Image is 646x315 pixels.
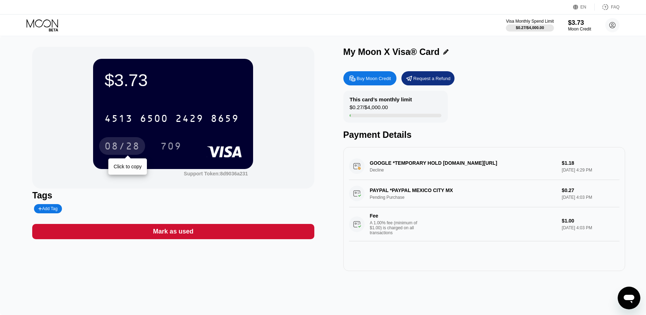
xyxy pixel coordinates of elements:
[184,171,248,176] div: Support Token:8d9036a231
[506,19,554,24] div: Visa Monthly Spend Limit
[175,114,204,125] div: 2429
[32,224,314,239] div: Mark as used
[38,206,57,211] div: Add Tag
[562,218,619,224] div: $1.00
[343,130,625,140] div: Payment Details
[568,19,591,27] div: $3.73
[100,109,243,127] div: 4513650024298659
[413,75,451,81] div: Request a Refund
[595,4,619,11] div: FAQ
[349,207,619,241] div: FeeA 1.00% fee (minimum of $1.00) is charged on all transactions$1.00[DATE] 4:03 PM
[611,5,619,10] div: FAQ
[211,114,239,125] div: 8659
[104,114,133,125] div: 4513
[140,114,168,125] div: 6500
[581,5,587,10] div: EN
[573,4,595,11] div: EN
[350,104,388,114] div: $0.27 / $4,000.00
[104,141,140,153] div: 08/28
[506,19,554,32] div: Visa Monthly Spend Limit$0.27/$4,000.00
[184,171,248,176] div: Support Token: 8d9036a231
[153,227,193,236] div: Mark as used
[370,220,423,235] div: A 1.00% fee (minimum of $1.00) is charged on all transactions
[104,70,242,90] div: $3.73
[343,47,440,57] div: My Moon X Visa® Card
[114,164,142,169] div: Click to copy
[516,26,544,30] div: $0.27 / $4,000.00
[343,71,396,85] div: Buy Moon Credit
[99,137,145,155] div: 08/28
[562,225,619,230] div: [DATE] 4:03 PM
[32,190,314,201] div: Tags
[568,19,591,32] div: $3.73Moon Credit
[401,71,455,85] div: Request a Refund
[350,96,412,102] div: This card’s monthly limit
[160,141,182,153] div: 709
[370,213,419,219] div: Fee
[568,27,591,32] div: Moon Credit
[357,75,391,81] div: Buy Moon Credit
[618,287,640,309] iframe: Button to launch messaging window
[155,137,187,155] div: 709
[34,204,62,213] div: Add Tag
